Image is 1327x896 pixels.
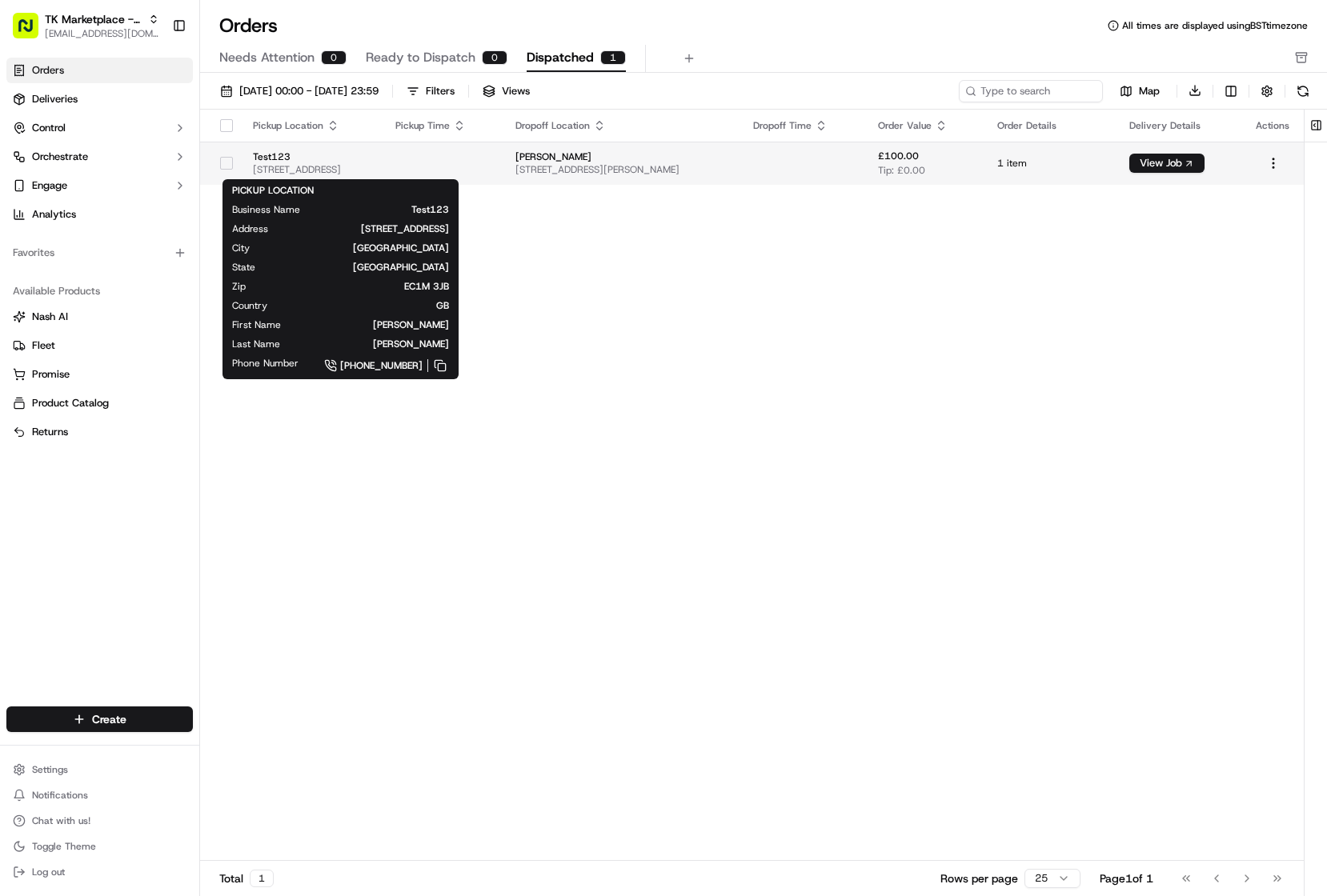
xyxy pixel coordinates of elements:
[6,202,193,227] a: Analytics
[271,280,449,293] span: EC1M 3JB
[6,810,193,832] button: Chat with us!
[1129,154,1205,173] button: View Job
[32,178,67,193] span: Engage
[213,80,386,102] button: [DATE] 00:00 - [DATE] 23:59
[997,157,1104,170] span: 1 item
[399,80,462,102] button: Filters
[1129,119,1230,132] div: Delivery Details
[281,261,449,274] span: [GEOGRAPHIC_DATA]
[32,425,68,439] span: Returns
[515,150,728,163] span: [PERSON_NAME]
[6,86,193,112] a: Deliveries
[232,357,299,370] span: Phone Number
[32,338,55,353] span: Fleet
[42,103,288,120] input: Got a question? Start typing here...
[6,278,193,304] div: Available Products
[527,48,594,67] span: Dispatched
[753,119,852,132] div: Dropoff Time
[6,58,193,83] a: Orders
[219,870,274,887] div: Total
[340,359,423,372] span: [PHONE_NUMBER]
[13,396,186,410] a: Product Catalog
[997,119,1104,132] div: Order Details
[1129,157,1205,170] a: View Job
[32,207,76,222] span: Analytics
[113,270,194,283] a: Powered byPylon
[1139,84,1160,98] span: Map
[16,64,291,90] p: Welcome 👋
[32,814,90,827] span: Chat with us!
[307,318,449,331] span: [PERSON_NAME]
[232,261,255,274] span: State
[6,6,166,45] button: TK Marketplace - TKD[EMAIL_ADDRESS][DOMAIN_NAME]
[502,84,530,98] span: Views
[878,119,972,132] div: Order Value
[426,84,455,98] div: Filters
[32,396,109,410] span: Product Catalog
[1100,870,1153,886] div: Page 1 of 1
[32,789,88,802] span: Notifications
[32,92,78,106] span: Deliveries
[6,758,193,781] button: Settings
[135,234,148,246] div: 💻
[232,184,314,197] span: PICKUP LOCATION
[6,835,193,858] button: Toggle Theme
[6,861,193,883] button: Log out
[475,80,537,102] button: Views
[45,11,142,27] button: TK Marketplace - TKD
[366,48,475,67] span: Ready to Dispatch
[293,299,449,312] span: GB
[54,169,202,182] div: We're available if you need us!
[6,706,193,732] button: Create
[232,299,267,312] span: Country
[129,226,263,254] a: 💻API Documentation
[32,310,68,324] span: Nash AI
[54,153,263,169] div: Start new chat
[6,419,193,445] button: Returns
[32,63,64,78] span: Orders
[92,711,126,727] span: Create
[32,840,96,853] span: Toggle Theme
[13,310,186,324] a: Nash AI
[6,240,193,266] div: Favorites
[10,226,129,254] a: 📗Knowledge Base
[6,784,193,806] button: Notifications
[6,390,193,416] button: Product Catalog
[959,80,1103,102] input: Type to search
[239,84,379,98] span: [DATE] 00:00 - [DATE] 23:59
[253,150,370,163] span: Test123
[232,318,281,331] span: First Name
[45,27,159,40] button: [EMAIL_ADDRESS][DOMAIN_NAME]
[16,153,45,182] img: 1736555255976-a54dd68f-1ca7-489b-9aae-adbdc363a1c4
[219,13,278,38] h1: Orders
[940,870,1018,886] p: Rows per page
[13,338,186,353] a: Fleet
[232,338,280,350] span: Last Name
[294,222,449,235] span: [STREET_ADDRESS]
[306,338,449,350] span: [PERSON_NAME]
[878,164,925,177] span: Tip: £0.00
[219,48,315,67] span: Needs Attention
[6,362,193,387] button: Promise
[151,232,257,248] span: API Documentation
[232,222,268,235] span: Address
[6,115,193,141] button: Control
[253,119,370,132] div: Pickup Location
[253,163,370,176] span: [STREET_ADDRESS]
[1256,119,1291,132] div: Actions
[13,367,186,382] a: Promise
[326,203,449,216] span: Test123
[878,150,919,162] span: £100.00
[6,304,193,330] button: Nash AI
[16,234,29,246] div: 📗
[515,163,728,176] span: [STREET_ADDRESS][PERSON_NAME]
[600,50,626,65] div: 1
[482,50,507,65] div: 0
[232,242,250,254] span: City
[515,119,728,132] div: Dropoff Location
[32,232,122,248] span: Knowledge Base
[395,119,490,132] div: Pickup Time
[1292,80,1314,102] button: Refresh
[32,763,68,776] span: Settings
